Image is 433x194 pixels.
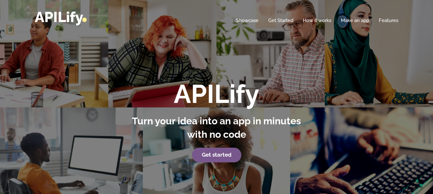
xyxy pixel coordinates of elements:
a: Get Started [268,17,293,24]
strong: APILify [174,79,259,109]
a: Showcase [236,17,259,24]
strong: Get started [202,151,231,158]
a: Get started [192,148,241,162]
a: Make an app [341,17,369,24]
a: APILify [35,9,87,26]
strong: Turn your idea into an app in minutes with no code [132,115,301,140]
a: How it works [303,17,331,24]
a: Features [379,17,398,24]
